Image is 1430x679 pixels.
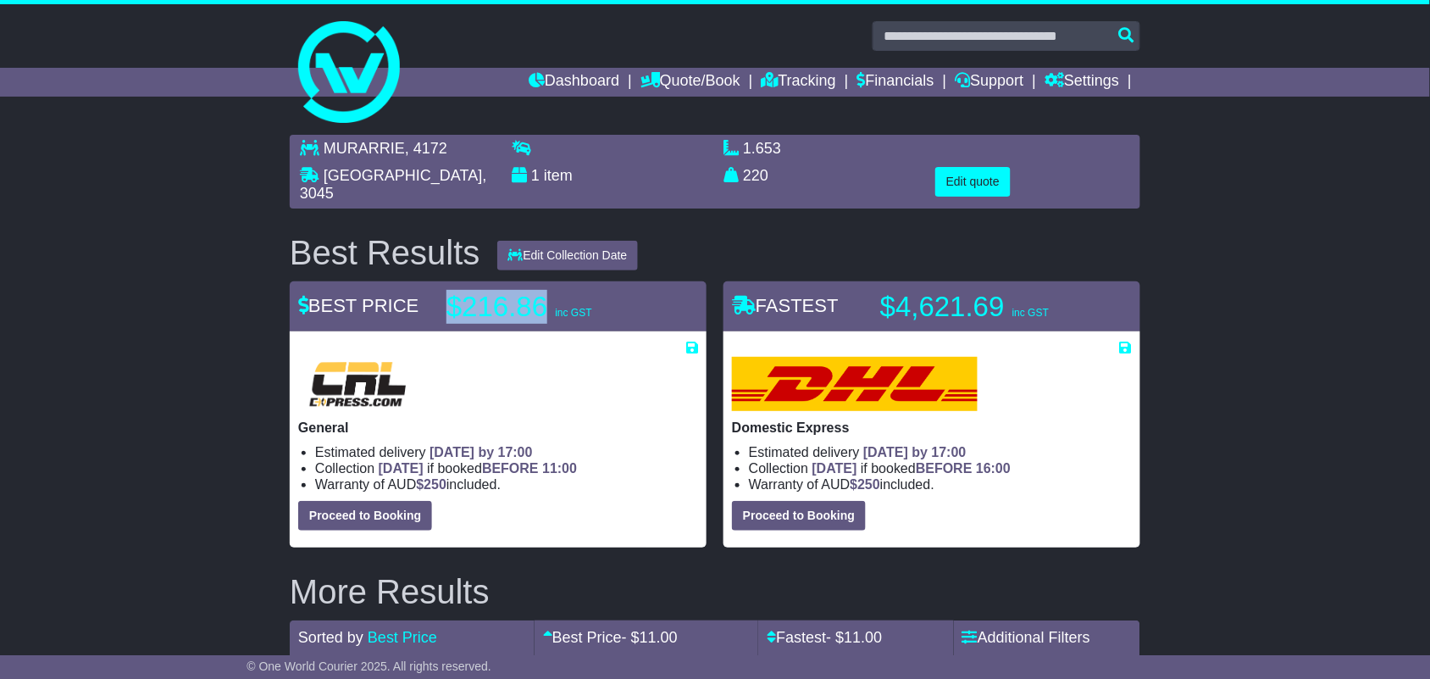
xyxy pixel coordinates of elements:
[962,629,1090,646] a: Additional Filters
[290,573,1140,610] h2: More Results
[416,477,446,492] span: $
[298,501,432,531] button: Proceed to Booking
[324,167,482,184] span: [GEOGRAPHIC_DATA]
[247,660,491,673] span: © One World Courier 2025. All rights reserved.
[298,357,417,411] img: CRL: General
[812,461,1011,476] span: if booked
[529,68,619,97] a: Dashboard
[315,444,698,460] li: Estimated delivery
[732,501,866,531] button: Proceed to Booking
[482,461,539,476] span: BEFORE
[762,68,836,97] a: Tracking
[497,241,639,270] button: Edit Collection Date
[281,234,489,271] div: Best Results
[555,307,591,319] span: inc GST
[315,460,698,476] li: Collection
[732,357,978,411] img: DHL: Domestic Express
[863,445,967,459] span: [DATE] by 17:00
[531,167,540,184] span: 1
[543,629,678,646] a: Best Price- $11.00
[324,140,405,157] span: MURARRIE
[300,167,486,203] span: , 3045
[622,629,678,646] span: - $
[405,140,447,157] span: , 4172
[826,629,882,646] span: - $
[956,68,1024,97] a: Support
[542,461,577,476] span: 11:00
[424,477,446,492] span: 250
[298,295,418,316] span: BEST PRICE
[812,461,857,476] span: [DATE]
[935,167,1011,197] button: Edit quote
[640,68,740,97] a: Quote/Book
[640,629,678,646] span: 11.00
[298,629,363,646] span: Sorted by
[743,167,768,184] span: 220
[1012,307,1049,319] span: inc GST
[446,290,658,324] p: $216.86
[749,476,1132,493] li: Warranty of AUD included.
[368,629,437,646] a: Best Price
[1045,68,1119,97] a: Settings
[749,460,1132,476] li: Collection
[315,476,698,493] li: Warranty of AUD included.
[767,629,882,646] a: Fastest- $11.00
[976,461,1011,476] span: 16:00
[880,290,1092,324] p: $4,621.69
[732,295,839,316] span: FASTEST
[844,629,882,646] span: 11.00
[916,461,973,476] span: BEFORE
[743,140,781,157] span: 1.653
[732,420,1132,436] p: Domestic Express
[850,477,880,492] span: $
[430,445,533,459] span: [DATE] by 17:00
[379,461,424,476] span: [DATE]
[298,420,698,436] p: General
[749,444,1132,460] li: Estimated delivery
[857,477,880,492] span: 250
[544,167,573,184] span: item
[379,461,577,476] span: if booked
[857,68,934,97] a: Financials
